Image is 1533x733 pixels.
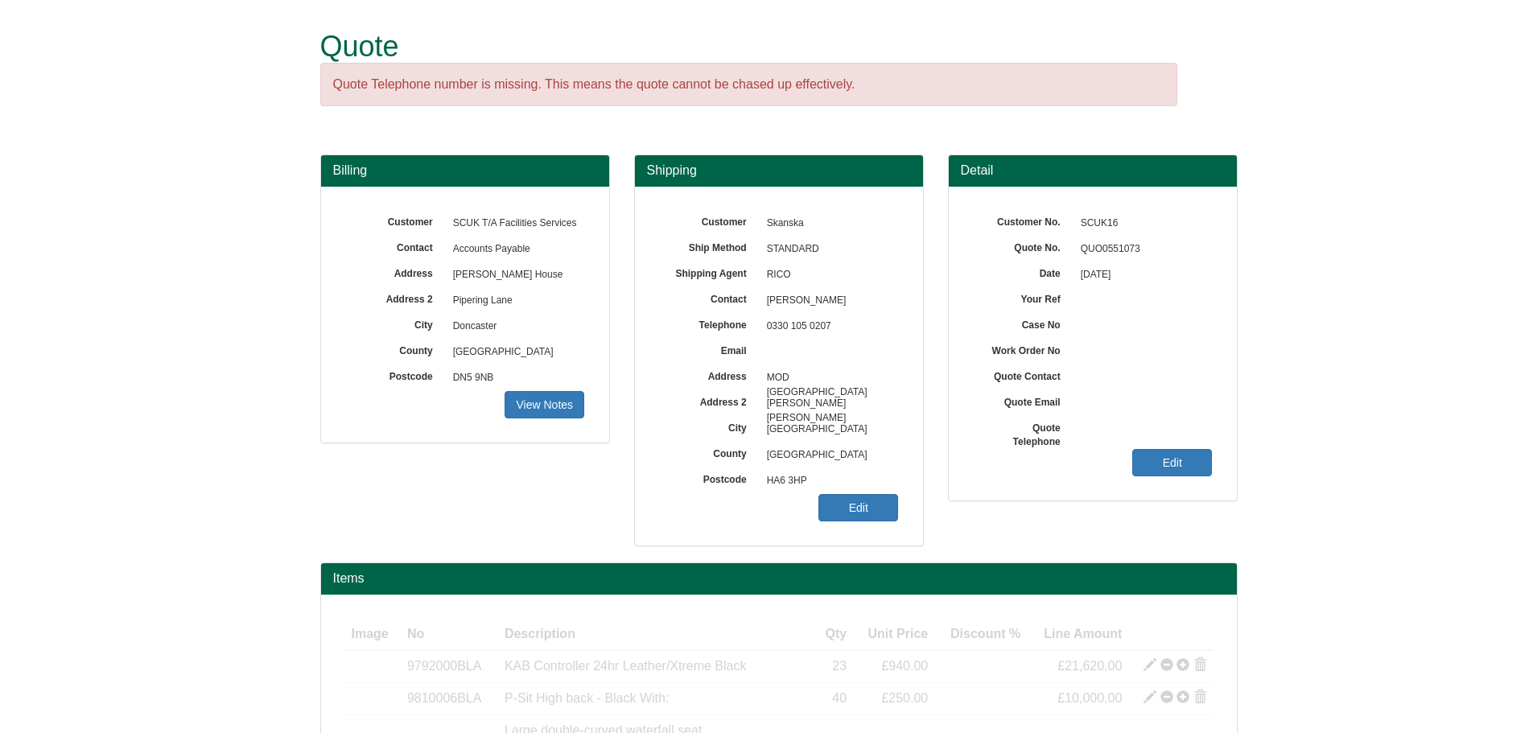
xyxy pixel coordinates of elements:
span: SCUK16 [1073,211,1213,237]
th: No [401,619,498,651]
span: Doncaster [445,314,585,340]
label: City [345,314,445,332]
label: Postcode [659,468,759,487]
span: [GEOGRAPHIC_DATA] [445,340,585,365]
a: Edit [1132,449,1212,476]
label: City [659,417,759,435]
label: Case No [973,314,1073,332]
span: P-Sit High back - Black With: [505,691,670,705]
span: 23 [832,659,847,673]
a: Edit [818,494,898,521]
label: Telephone [659,314,759,332]
span: £250.00 [881,691,928,705]
th: Unit Price [853,619,934,651]
label: Shipping Agent [659,262,759,281]
label: Work Order No [973,340,1073,358]
span: DN5 9NB [445,365,585,391]
label: Postcode [345,365,445,384]
th: Discount % [934,619,1027,651]
label: Customer No. [973,211,1073,229]
label: Address 2 [659,391,759,410]
label: Quote Email [973,391,1073,410]
td: 9792000BLA [401,650,498,682]
label: County [345,340,445,358]
label: Email [659,340,759,358]
label: Address 2 [345,288,445,307]
span: QUO0551073 [1073,237,1213,262]
label: Date [973,262,1073,281]
span: 40 [832,691,847,705]
span: STANDARD [759,237,899,262]
th: Line Amount [1027,619,1128,651]
span: [PERSON_NAME] House [445,262,585,288]
span: [DATE] [1073,262,1213,288]
a: View Notes [505,391,584,418]
label: County [659,443,759,461]
label: Quote Contact [973,365,1073,384]
span: MOD [GEOGRAPHIC_DATA] [759,365,899,391]
label: Customer [345,211,445,229]
span: [PERSON_NAME] [PERSON_NAME] [759,391,899,417]
h3: Billing [333,163,597,178]
span: SCUK T/A Facilities Services [445,211,585,237]
label: Quote No. [973,237,1073,255]
th: Qty [815,619,854,651]
span: Skanska [759,211,899,237]
span: [GEOGRAPHIC_DATA] [759,417,899,443]
span: RICO [759,262,899,288]
span: HA6 3HP [759,468,899,494]
h1: Quote [320,31,1177,63]
label: Quote Telephone [973,417,1073,449]
h3: Detail [961,163,1225,178]
h3: Shipping [647,163,911,178]
span: [GEOGRAPHIC_DATA] [759,443,899,468]
label: Your Ref [973,288,1073,307]
th: Description [498,619,815,651]
span: Accounts Payable [445,237,585,262]
label: Address [659,365,759,384]
td: 9810006BLA [401,683,498,715]
span: [PERSON_NAME] [759,288,899,314]
span: 0330 105 0207 [759,314,899,340]
span: KAB Controller 24hr Leather/Xtreme Black [505,659,747,673]
label: Contact [659,288,759,307]
th: Image [345,619,401,651]
h2: Items [333,571,1225,586]
div: Quote Telephone number is missing. This means the quote cannot be chased up effectively. [320,63,1177,107]
label: Contact [345,237,445,255]
label: Customer [659,211,759,229]
span: £21,620.00 [1057,659,1122,673]
span: £940.00 [881,659,928,673]
span: £10,000.00 [1057,691,1122,705]
label: Address [345,262,445,281]
span: Pipering Lane [445,288,585,314]
label: Ship Method [659,237,759,255]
